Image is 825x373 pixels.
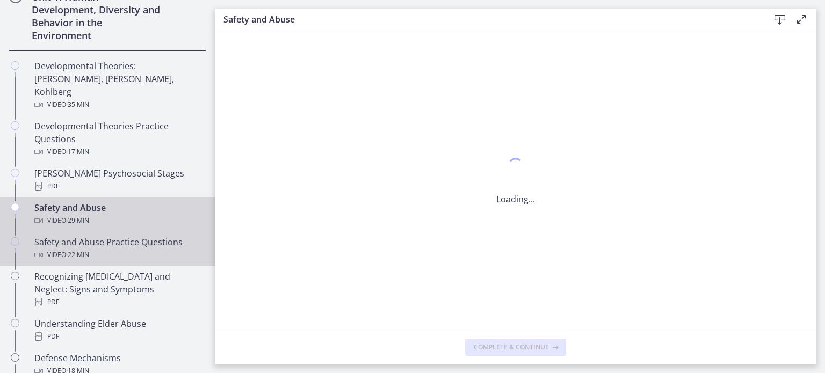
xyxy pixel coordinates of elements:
span: · 35 min [66,98,89,111]
h3: Safety and Abuse [223,13,752,26]
span: Complete & continue [474,343,549,352]
div: Developmental Theories Practice Questions [34,120,202,158]
div: Video [34,214,202,227]
span: · 22 min [66,248,89,261]
div: Understanding Elder Abuse [34,317,202,343]
div: [PERSON_NAME] Psychosocial Stages [34,167,202,193]
div: PDF [34,180,202,193]
div: Safety and Abuse Practice Questions [34,236,202,261]
div: Recognizing [MEDICAL_DATA] and Neglect: Signs and Symptoms [34,270,202,309]
div: 1 [496,155,535,180]
div: PDF [34,296,202,309]
div: Safety and Abuse [34,201,202,227]
div: PDF [34,330,202,343]
div: Developmental Theories: [PERSON_NAME], [PERSON_NAME], Kohlberg [34,60,202,111]
span: · 17 min [66,145,89,158]
span: · 29 min [66,214,89,227]
div: Video [34,145,202,158]
button: Complete & continue [465,339,566,356]
div: Video [34,98,202,111]
p: Loading... [496,193,535,206]
div: Video [34,248,202,261]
